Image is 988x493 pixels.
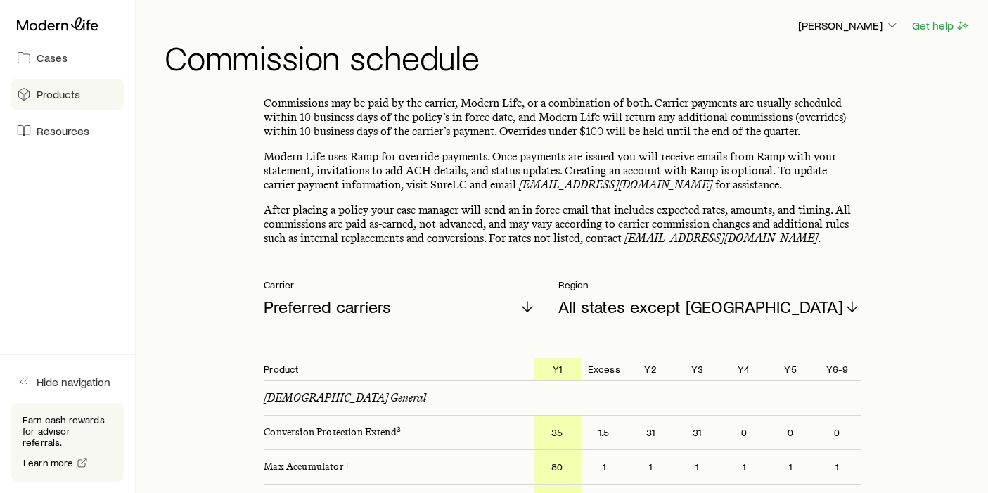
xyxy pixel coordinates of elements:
span: Products [37,87,80,101]
p: Carrier [264,279,535,290]
p: [PERSON_NAME] [798,18,899,32]
a: [EMAIL_ADDRESS][DOMAIN_NAME] [519,178,712,191]
p: [DEMOGRAPHIC_DATA] General [264,391,426,405]
p: 1 [674,450,720,484]
p: 1 [581,450,627,484]
p: Preferred carriers [264,297,391,316]
p: Y1 [534,358,580,380]
p: Commissions may be paid by the carrier, Modern Life, or a combination of both. Carrier payments a... [264,96,860,139]
p: 1 [767,450,814,484]
p: 0 [721,416,767,449]
p: 31 [674,416,720,449]
p: Region [558,279,861,290]
button: Get help [911,18,971,34]
p: 0 [767,416,814,449]
p: Y4 [721,358,767,380]
button: Hide navigation [11,366,124,397]
p: 1 [814,450,860,484]
span: Cases [37,51,68,65]
a: Cases [11,42,124,73]
button: [PERSON_NAME] [797,18,900,34]
p: Y5 [767,358,814,380]
a: Products [11,79,124,110]
span: Learn more [23,458,74,468]
sup: 3 [397,425,401,434]
p: Y3 [674,358,720,380]
p: 35 [534,416,580,449]
p: 1 [721,450,767,484]
p: Earn cash rewards for advisor referrals. [23,414,113,448]
p: Modern Life uses Ramp for override payments. Once payments are issued you will receive emails fro... [264,150,860,192]
p: All states except [GEOGRAPHIC_DATA] [558,297,844,316]
h1: Commission schedule [165,40,971,74]
p: Y2 [627,358,674,380]
span: Resources [37,124,89,138]
p: Excess [581,358,627,380]
p: 1.5 [581,416,627,449]
p: 80 [534,450,580,484]
p: Conversion Protection Extend [252,416,534,449]
p: Y6-9 [814,358,860,380]
div: Earn cash rewards for advisor referrals.Learn more [11,403,124,482]
p: 0 [814,416,860,449]
a: [EMAIL_ADDRESS][DOMAIN_NAME] [624,231,818,245]
span: Hide navigation [37,375,110,389]
p: After placing a policy your case manager will send an in force email that includes expected rates... [264,203,860,245]
p: 31 [627,416,674,449]
p: 1 [627,450,674,484]
p: Max Accumulator+ [252,450,534,484]
a: Resources [11,115,124,146]
a: 3 [397,426,401,438]
p: Product [252,358,534,380]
